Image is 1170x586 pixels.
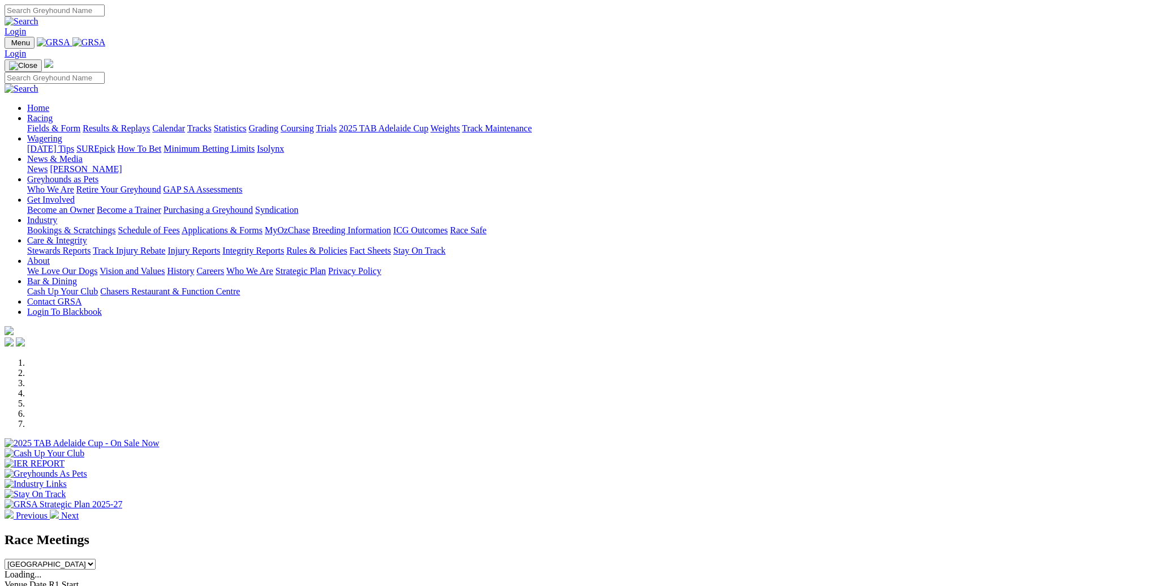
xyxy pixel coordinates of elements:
img: IER REPORT [5,459,64,469]
a: Applications & Forms [182,225,263,235]
a: Tracks [187,123,212,133]
a: Login To Blackbook [27,307,102,316]
span: Previous [16,511,48,520]
img: chevron-left-pager-white.svg [5,510,14,519]
a: Schedule of Fees [118,225,179,235]
a: MyOzChase [265,225,310,235]
div: Greyhounds as Pets [27,185,1165,195]
a: Statistics [214,123,247,133]
a: Purchasing a Greyhound [164,205,253,215]
button: Toggle navigation [5,37,35,49]
div: About [27,266,1165,276]
a: Weights [431,123,460,133]
a: Chasers Restaurant & Function Centre [100,286,240,296]
a: Grading [249,123,278,133]
input: Search [5,5,105,16]
a: Home [27,103,49,113]
a: We Love Our Dogs [27,266,97,276]
a: Wagering [27,134,62,143]
a: Previous [5,511,50,520]
a: Retire Your Greyhound [76,185,161,194]
a: Injury Reports [167,246,220,255]
a: Become an Owner [27,205,94,215]
a: Race Safe [450,225,486,235]
img: logo-grsa-white.png [44,59,53,68]
a: [DATE] Tips [27,144,74,153]
img: GRSA [37,37,70,48]
span: Menu [11,39,30,47]
a: Get Involved [27,195,75,204]
a: ICG Outcomes [393,225,448,235]
div: Wagering [27,144,1165,154]
a: Care & Integrity [27,236,87,245]
a: Results & Replays [83,123,150,133]
a: How To Bet [118,144,162,153]
a: Syndication [255,205,298,215]
a: Contact GRSA [27,297,81,306]
div: Bar & Dining [27,286,1165,297]
a: Careers [196,266,224,276]
img: GRSA [72,37,106,48]
img: Stay On Track [5,489,66,499]
div: Racing [27,123,1165,134]
a: News [27,164,48,174]
span: Next [61,511,79,520]
a: Minimum Betting Limits [164,144,255,153]
div: Get Involved [27,205,1165,215]
a: Rules & Policies [286,246,347,255]
a: About [27,256,50,266]
div: Care & Integrity [27,246,1165,256]
a: Greyhounds as Pets [27,174,98,184]
h2: Race Meetings [5,532,1165,547]
a: News & Media [27,154,83,164]
input: Search [5,72,105,84]
img: GRSA Strategic Plan 2025-27 [5,499,122,510]
a: Who We Are [226,266,273,276]
a: Login [5,49,26,58]
a: Cash Up Your Club [27,286,98,296]
div: Industry [27,225,1165,236]
a: Bar & Dining [27,276,77,286]
img: Greyhounds As Pets [5,469,87,479]
a: Who We Are [27,185,74,194]
a: History [167,266,194,276]
a: GAP SA Assessments [164,185,243,194]
img: Search [5,84,38,94]
a: Privacy Policy [328,266,381,276]
a: SUREpick [76,144,115,153]
a: Vision and Values [100,266,165,276]
a: Racing [27,113,53,123]
button: Toggle navigation [5,59,42,72]
img: Close [9,61,37,70]
a: Strategic Plan [276,266,326,276]
span: Loading... [5,570,41,579]
img: facebook.svg [5,337,14,347]
a: Coursing [281,123,314,133]
a: Breeding Information [312,225,391,235]
a: Isolynx [257,144,284,153]
a: 2025 TAB Adelaide Cup [339,123,428,133]
img: twitter.svg [16,337,25,347]
a: Track Maintenance [462,123,532,133]
a: Next [50,511,79,520]
a: [PERSON_NAME] [50,164,122,174]
div: News & Media [27,164,1165,174]
img: 2025 TAB Adelaide Cup - On Sale Now [5,438,160,448]
img: chevron-right-pager-white.svg [50,510,59,519]
img: Search [5,16,38,27]
a: Stay On Track [393,246,445,255]
a: Fields & Form [27,123,80,133]
a: Login [5,27,26,36]
a: Integrity Reports [222,246,284,255]
a: Fact Sheets [350,246,391,255]
img: Cash Up Your Club [5,448,84,459]
a: Become a Trainer [97,205,161,215]
a: Industry [27,215,57,225]
a: Trials [316,123,337,133]
img: Industry Links [5,479,67,489]
a: Calendar [152,123,185,133]
a: Bookings & Scratchings [27,225,115,235]
img: logo-grsa-white.png [5,326,14,335]
a: Track Injury Rebate [93,246,165,255]
a: Stewards Reports [27,246,91,255]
